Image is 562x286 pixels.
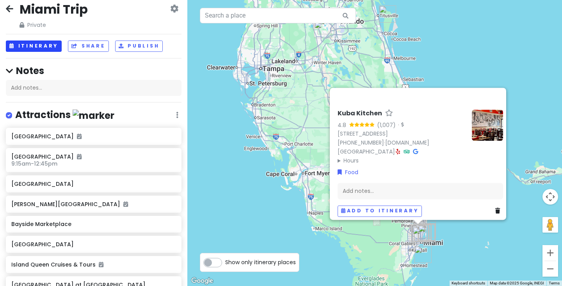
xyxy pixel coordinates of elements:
[338,156,466,165] summary: Hours
[414,224,432,242] div: Bayfront Park
[68,41,108,52] button: Share
[396,122,404,129] div: ·
[418,224,436,241] div: Little Havana 🇨🇺 Cuban Restaurant Miami Beach
[6,65,181,77] h4: Notes
[411,225,429,242] div: Sanguich Little Havana
[413,227,430,244] div: Vizcaya Museum & Gardens
[11,221,176,228] h6: Bayside Marketplace
[11,160,57,168] span: 9:15am - 12:45pm
[11,153,176,160] h6: [GEOGRAPHIC_DATA]
[20,1,88,18] h2: Miami Trip
[73,109,114,122] img: marker
[189,276,215,286] a: Open this area in Google Maps (opens a new window)
[404,149,410,154] i: Tripadvisor
[338,139,429,155] a: [DOMAIN_NAME][GEOGRAPHIC_DATA]
[418,224,435,241] div: 🇨🇺Casa Cubana🇨🇺 Restaurant &Live Music
[338,130,388,138] a: [STREET_ADDRESS]
[418,223,435,240] div: Mimi Chinese Miami
[338,183,503,199] div: Add notes...
[338,168,358,177] a: Food
[15,109,114,122] h4: Attractions
[549,281,560,285] a: Terms (opens in new tab)
[495,207,503,215] a: Delete place
[11,201,176,208] h6: [PERSON_NAME][GEOGRAPHIC_DATA]
[542,189,558,205] button: Map camera controls
[385,109,393,118] a: Star place
[414,224,431,241] div: Freedom Tower at Miami Dade College
[418,223,436,240] div: Mareva1939
[6,41,62,52] button: Itinerary
[472,109,503,141] img: Picture of the place
[189,276,215,286] img: Google
[77,154,82,159] i: Added to itinerary
[99,262,103,267] i: Added to itinerary
[115,41,163,52] button: Publish
[379,5,396,23] div: Kennedy Space Center Visitor Complex
[200,8,356,23] input: Search a place
[377,121,396,129] div: (1,007)
[314,21,331,38] div: 7700 Westgate Blvd
[338,109,382,118] h6: Kuba Kitchen
[418,225,435,242] div: Big Pink
[225,258,296,267] span: Show only itinerary places
[414,246,432,263] div: Biscayne National Park
[20,21,88,29] span: Private
[542,217,558,233] button: Drag Pegman onto the map to open Street View
[77,134,82,139] i: Added to itinerary
[317,17,334,34] div: Epcot
[11,241,176,248] h6: [GEOGRAPHIC_DATA]
[413,222,430,240] div: Smorgasburg Miami
[11,180,176,187] h6: [GEOGRAPHIC_DATA]
[542,261,558,277] button: Zoom out
[487,88,506,106] button: Close
[542,245,558,261] button: Zoom in
[409,224,427,241] div: Kuba Kitchen
[11,261,176,268] h6: Island Queen Cruises & Tours
[338,205,422,217] button: Add to itinerary
[338,139,384,147] a: [PHONE_NUMBER]
[490,281,544,285] span: Map data ©2025 Google, INEGI
[419,221,436,238] div: Miami Beach Boardwalk
[338,121,349,129] div: 4.8
[412,225,429,242] div: Azucar Ice Cream - Little Havana
[6,80,181,96] div: Add notes...
[123,201,128,207] i: Added to itinerary
[413,149,418,154] i: Google Maps
[338,109,466,165] div: · ·
[411,225,428,242] div: Little Havana
[452,281,485,286] button: Keyboard shortcuts
[11,133,176,140] h6: [GEOGRAPHIC_DATA]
